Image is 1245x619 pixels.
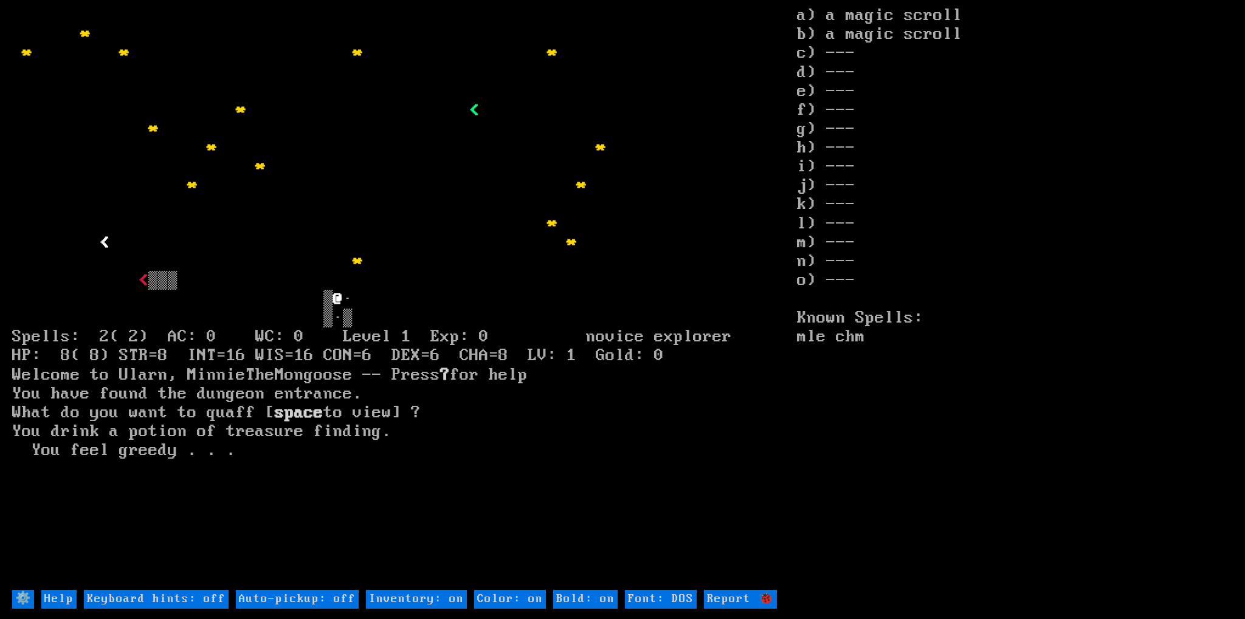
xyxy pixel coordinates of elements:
[84,590,229,609] input: Keyboard hints: off
[797,6,1233,588] stats: a) a magic scroll b) a magic scroll c) --- d) --- e) --- f) --- g) --- h) --- i) --- j) --- k) --...
[333,289,343,309] font: @
[236,590,359,609] input: Auto-pickup: off
[469,100,479,120] font: <
[100,233,109,252] font: <
[12,590,34,609] input: ⚙️
[366,590,467,609] input: Inventory: on
[12,6,796,588] larn: ▒▒▒ ▒ · ▒·▒ Spells: 2( 2) AC: 0 WC: 0 Level 1 Exp: 0 novice explorer HP: 8( 8) STR=8 INT=16 WIS=1...
[704,590,777,609] input: Report 🐞
[275,403,323,422] b: space
[41,590,77,609] input: Help
[553,590,618,609] input: Bold: on
[474,590,546,609] input: Color: on
[440,365,450,385] b: ?
[139,270,148,290] font: <
[625,590,697,609] input: Font: DOS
